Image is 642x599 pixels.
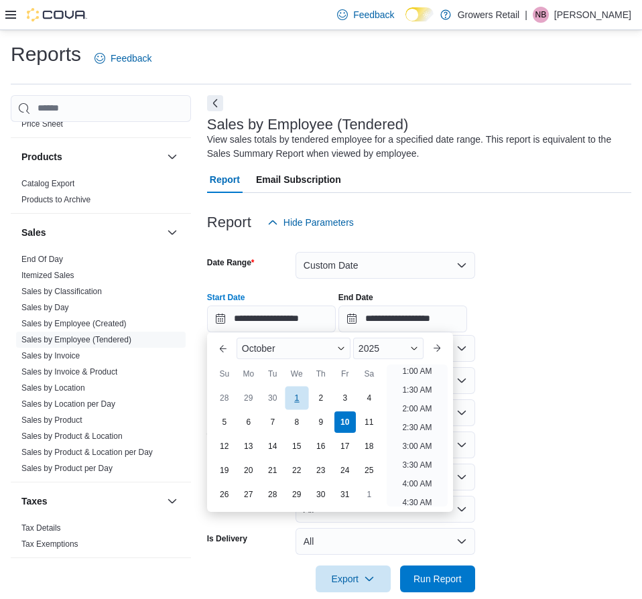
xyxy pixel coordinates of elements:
[456,343,467,354] button: Open list of options
[296,528,475,555] button: All
[387,364,448,507] ul: Time
[21,383,85,393] a: Sales by Location
[332,1,399,28] a: Feedback
[400,565,475,592] button: Run Report
[21,119,63,129] a: Price Sheet
[21,226,162,239] button: Sales
[456,375,467,386] button: Open list of options
[533,7,549,23] div: Noelle Bernabe
[164,493,180,509] button: Taxes
[554,7,631,23] p: [PERSON_NAME]
[338,292,373,303] label: End Date
[207,306,336,332] input: Press the down key to enter a popover containing a calendar. Press the escape key to close the po...
[262,460,283,481] div: day-21
[11,116,191,137] div: Pricing
[310,411,332,433] div: day-9
[286,363,308,385] div: We
[210,166,240,193] span: Report
[214,387,235,409] div: day-28
[21,335,131,344] a: Sales by Employee (Tendered)
[21,334,131,345] span: Sales by Employee (Tendered)
[21,447,153,458] span: Sales by Product & Location per Day
[21,302,69,313] span: Sales by Day
[21,255,63,264] a: End Of Day
[21,367,117,377] a: Sales by Invoice & Product
[21,271,74,280] a: Itemized Sales
[405,7,434,21] input: Dark Mode
[262,387,283,409] div: day-30
[413,572,462,586] span: Run Report
[310,363,332,385] div: Th
[207,117,409,133] h3: Sales by Employee (Tendered)
[286,411,308,433] div: day-8
[207,292,245,303] label: Start Date
[21,319,127,328] a: Sales by Employee (Created)
[237,338,350,359] div: Button. Open the month selector. October is currently selected.
[262,363,283,385] div: Tu
[21,539,78,549] a: Tax Exemptions
[397,419,437,436] li: 2:30 AM
[214,411,235,433] div: day-5
[214,484,235,505] div: day-26
[338,306,467,332] input: Press the down key to open a popover containing a calendar.
[21,351,80,360] a: Sales by Invoice
[212,386,381,507] div: October, 2025
[21,287,102,296] a: Sales by Classification
[334,460,356,481] div: day-24
[359,411,380,433] div: day-11
[359,363,380,385] div: Sa
[207,257,255,268] label: Date Range
[426,338,448,359] button: Next month
[21,463,113,474] span: Sales by Product per Day
[164,149,180,165] button: Products
[238,387,259,409] div: day-29
[397,476,437,492] li: 4:00 AM
[238,411,259,433] div: day-6
[27,8,87,21] img: Cova
[458,7,520,23] p: Growers Retail
[334,484,356,505] div: day-31
[214,460,235,481] div: day-19
[111,52,151,65] span: Feedback
[359,484,380,505] div: day-1
[359,343,379,354] span: 2025
[238,363,259,385] div: Mo
[21,399,115,409] a: Sales by Location per Day
[397,363,437,379] li: 1:00 AM
[11,176,191,213] div: Products
[359,436,380,457] div: day-18
[242,343,275,354] span: October
[286,436,308,457] div: day-15
[359,387,380,409] div: day-4
[21,179,74,188] a: Catalog Export
[405,21,406,22] span: Dark Mode
[397,457,437,473] li: 3:30 AM
[310,387,332,409] div: day-2
[207,533,247,544] label: Is Delivery
[262,484,283,505] div: day-28
[334,363,356,385] div: Fr
[334,387,356,409] div: day-3
[207,95,223,111] button: Next
[256,166,341,193] span: Email Subscription
[310,436,332,457] div: day-16
[359,460,380,481] div: day-25
[324,565,383,592] span: Export
[262,209,359,236] button: Hide Parameters
[21,194,90,205] span: Products to Archive
[238,436,259,457] div: day-13
[316,565,391,592] button: Export
[286,484,308,505] div: day-29
[21,431,123,442] span: Sales by Product & Location
[296,252,475,279] button: Custom Date
[21,431,123,441] a: Sales by Product & Location
[207,133,625,161] div: View sales totals by tendered employee for a specified date range. This report is equivalent to t...
[89,45,157,72] a: Feedback
[21,150,62,163] h3: Products
[21,150,162,163] button: Products
[262,436,283,457] div: day-14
